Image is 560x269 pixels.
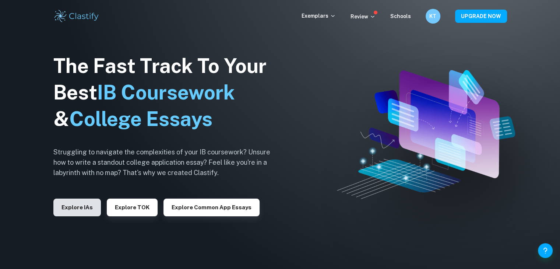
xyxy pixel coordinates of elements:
button: Explore Common App essays [163,199,260,216]
p: Review [351,13,376,21]
button: Help and Feedback [538,243,553,258]
span: College Essays [69,107,212,130]
a: Explore IAs [53,203,101,210]
h6: Struggling to navigate the complexities of your IB coursework? Unsure how to write a standout col... [53,147,282,178]
h1: The Fast Track To Your Best & [53,53,282,132]
a: Explore Common App essays [163,203,260,210]
p: Exemplars [302,12,336,20]
img: Clastify logo [53,9,100,24]
button: UPGRADE NOW [455,10,507,23]
button: Explore IAs [53,199,101,216]
span: IB Coursework [97,81,235,104]
a: Schools [390,13,411,19]
img: Clastify hero [337,70,515,199]
h6: KT [429,12,437,20]
a: Explore TOK [107,203,158,210]
button: Explore TOK [107,199,158,216]
button: KT [426,9,440,24]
